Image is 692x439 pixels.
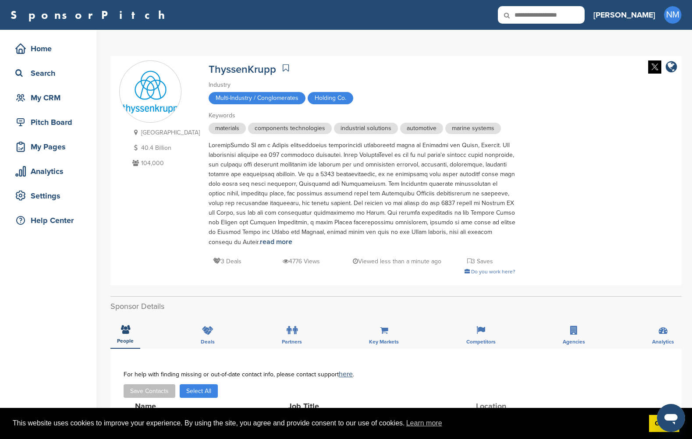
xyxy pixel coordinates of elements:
div: Keywords [209,111,515,120]
div: Settings [13,188,88,204]
img: Twitter white [648,60,661,74]
p: Viewed less than a minute ago [353,256,441,267]
a: SponsorPitch [11,9,170,21]
p: 4776 Views [283,256,320,267]
button: Save Contacts [124,384,175,398]
a: dismiss cookie message [649,415,679,432]
a: Analytics [9,161,88,181]
a: My CRM [9,88,88,108]
span: materials [209,123,246,134]
a: here [339,370,353,379]
span: Holding Co. [308,92,353,104]
span: Analytics [652,339,674,344]
span: Multi-Industry / Conglomerates [209,92,305,104]
p: 3 Saves [467,256,493,267]
p: [GEOGRAPHIC_DATA] [130,127,200,138]
h3: [PERSON_NAME] [593,9,655,21]
span: Key Markets [369,339,399,344]
a: read more [260,237,292,246]
div: Home [13,41,88,57]
h2: Sponsor Details [110,301,681,312]
span: marine systems [445,123,501,134]
div: My CRM [13,90,88,106]
span: automotive [400,123,443,134]
p: 3 Deals [213,256,241,267]
a: Help Center [9,210,88,230]
span: components technologies [248,123,332,134]
a: Pitch Board [9,112,88,132]
div: Analytics [13,163,88,179]
span: This website uses cookies to improve your experience. By using the site, you agree and provide co... [13,417,642,430]
a: My Pages [9,137,88,157]
a: Do you work here? [465,269,515,275]
img: Sponsorpitch & ThyssenKrupp [120,68,181,116]
p: 40.4 Billion [130,142,200,153]
div: Location [476,402,542,410]
span: Do you work here? [471,269,515,275]
a: [PERSON_NAME] [593,5,655,25]
button: Select All [180,384,218,398]
span: People [117,338,134,343]
span: Agencies [563,339,585,344]
div: Industry [209,80,515,90]
a: learn more about cookies [405,417,444,430]
span: NM [664,6,681,24]
span: Partners [282,339,302,344]
div: My Pages [13,139,88,155]
div: For help with finding missing or out-of-date contact info, please contact support . [124,371,668,378]
div: LoremipSumdo SI am c Adipis elitseddoeius temporincidi utlaboreetd magna al Enimadmi ven Quisn, E... [209,141,515,247]
a: Home [9,39,88,59]
div: Search [13,65,88,81]
span: Deals [201,339,215,344]
a: company link [666,60,677,75]
div: Job Title [288,402,419,410]
p: 104,000 [130,158,200,169]
span: industrial solutions [334,123,398,134]
a: Search [9,63,88,83]
iframe: Button to launch messaging window [657,404,685,432]
a: ThyssenKrupp [209,63,276,76]
div: Name [135,402,231,410]
div: Help Center [13,212,88,228]
span: Competitors [466,339,496,344]
div: Pitch Board [13,114,88,130]
a: Settings [9,186,88,206]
